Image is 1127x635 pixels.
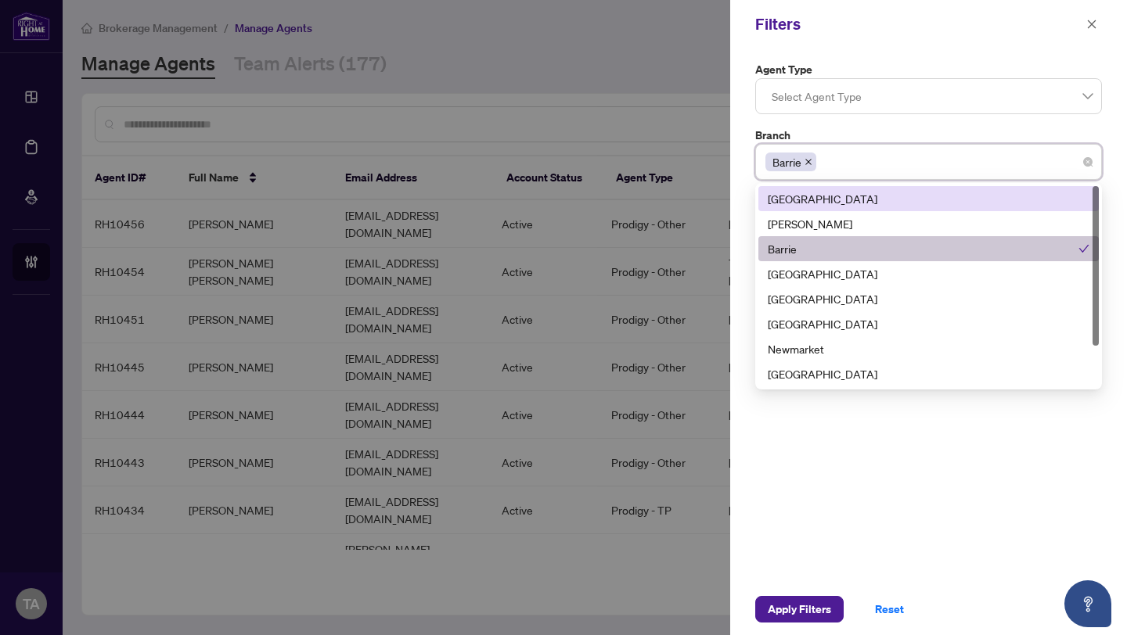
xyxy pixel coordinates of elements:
[768,315,1089,332] div: [GEOGRAPHIC_DATA]
[765,152,816,171] span: Barrie
[768,240,1078,257] div: Barrie
[768,265,1089,282] div: [GEOGRAPHIC_DATA]
[758,261,1099,286] div: Burlington
[768,365,1089,382] div: [GEOGRAPHIC_DATA]
[758,336,1099,361] div: Newmarket
[758,286,1099,311] div: Durham
[755,13,1082,36] div: Filters
[875,597,904,622] span: Reset
[758,211,1099,236] div: Vaughan
[758,311,1099,336] div: Mississauga
[768,340,1089,357] div: Newmarket
[768,190,1089,207] div: [GEOGRAPHIC_DATA]
[805,158,812,166] span: close
[758,186,1099,211] div: Richmond Hill
[1078,243,1089,254] span: check
[862,596,916,622] button: Reset
[1064,580,1111,627] button: Open asap
[772,153,801,170] span: Barrie
[755,127,1102,144] label: Branch
[768,597,831,622] span: Apply Filters
[755,596,844,622] button: Apply Filters
[768,290,1089,307] div: [GEOGRAPHIC_DATA]
[758,361,1099,386] div: Ottawa
[758,236,1099,261] div: Barrie
[1086,19,1097,30] span: close
[768,215,1089,232] div: [PERSON_NAME]
[1083,157,1093,167] span: close-circle
[755,61,1102,78] label: Agent Type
